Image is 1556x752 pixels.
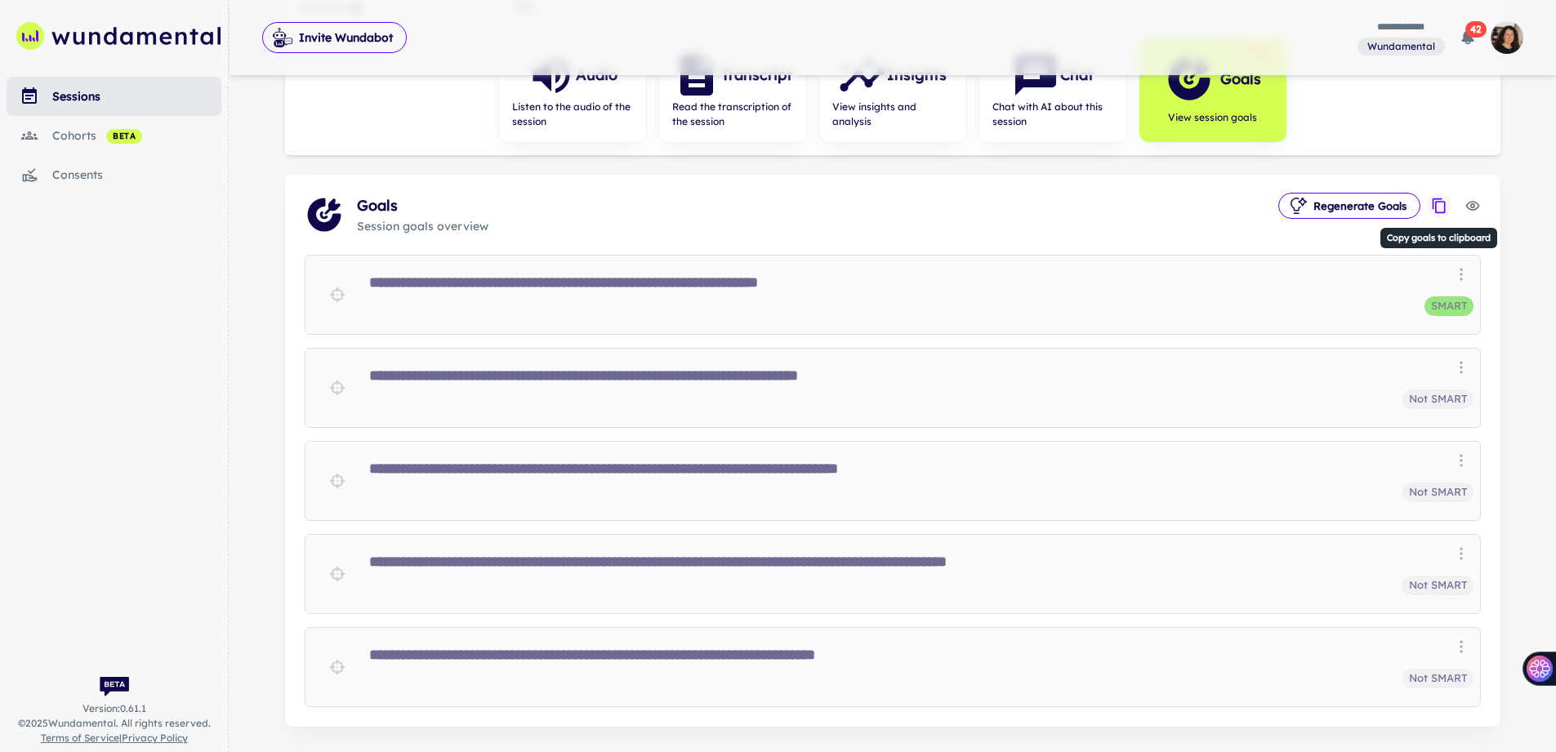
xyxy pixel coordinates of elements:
span: Read the transcription of the session [672,100,793,129]
span: Wundamental [1361,39,1442,54]
a: Privacy Policy [122,732,188,744]
span: Session goals overview [357,217,1278,235]
span: You are a member of this workspace. Contact your workspace owner for assistance. [1358,36,1445,56]
span: beta [106,130,142,143]
button: ChatChat with AI about this session [979,38,1126,142]
span: Chat with AI about this session [992,100,1113,129]
div: cohorts [52,127,221,145]
a: cohorts beta [7,116,221,155]
div: sessions [52,87,221,105]
span: © 2025 Wundamental. All rights reserved. [18,716,211,731]
span: Copy goals to clipboard [1427,194,1451,218]
button: Options [1449,541,1474,566]
div: Copy goals to clipboard [1380,228,1497,248]
h6: Audio [576,64,617,87]
span: | [41,731,188,745]
span: SMART [1424,298,1474,314]
h6: Goals [1220,68,1261,91]
span: Goals [357,194,1278,217]
span: Not SMART [1402,391,1474,407]
h6: Transcript [721,64,792,87]
div: consents [52,166,221,184]
a: Terms of Service [41,732,119,744]
span: View insights and analysis [832,100,953,129]
span: View session goals [1165,110,1261,125]
span: Invite Wundabot to record a meeting [262,21,407,54]
div: Missing SMART criteria: measurable, timeBound [1402,576,1474,595]
span: Version: 0.61.1 [82,701,146,716]
div: Missing SMART criteria: measurable [1402,389,1474,409]
button: Options [1449,634,1474,659]
a: consents [7,155,221,194]
button: Options [1449,448,1474,473]
img: photoURL [1491,21,1523,54]
span: Not SMART [1402,670,1474,687]
button: Editing disabled [1458,191,1487,220]
button: 42 [1451,21,1484,54]
button: Options [1449,262,1474,287]
div: Missing SMART criteria: measurable [1402,669,1474,688]
span: Not SMART [1402,577,1474,594]
button: AudioListen to the audio of the session [499,38,646,142]
span: Not SMART [1402,484,1474,501]
button: TranscriptRead the transcription of the session [659,38,806,142]
button: Options [1449,355,1474,380]
a: sessions [7,77,221,116]
span: Listen to the audio of the session [512,100,633,129]
h6: Insights [887,64,947,87]
span: Enable editing [1458,191,1487,220]
span: 42 [1465,21,1487,38]
button: Regenerate Goals [1278,193,1420,219]
button: InsightsView insights and analysis [819,38,966,142]
h6: Chat [1060,64,1094,87]
div: Missing SMART criteria: measurable [1402,483,1474,502]
button: GoalsView session goals [1139,38,1286,142]
button: Invite Wundabot [262,22,407,53]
